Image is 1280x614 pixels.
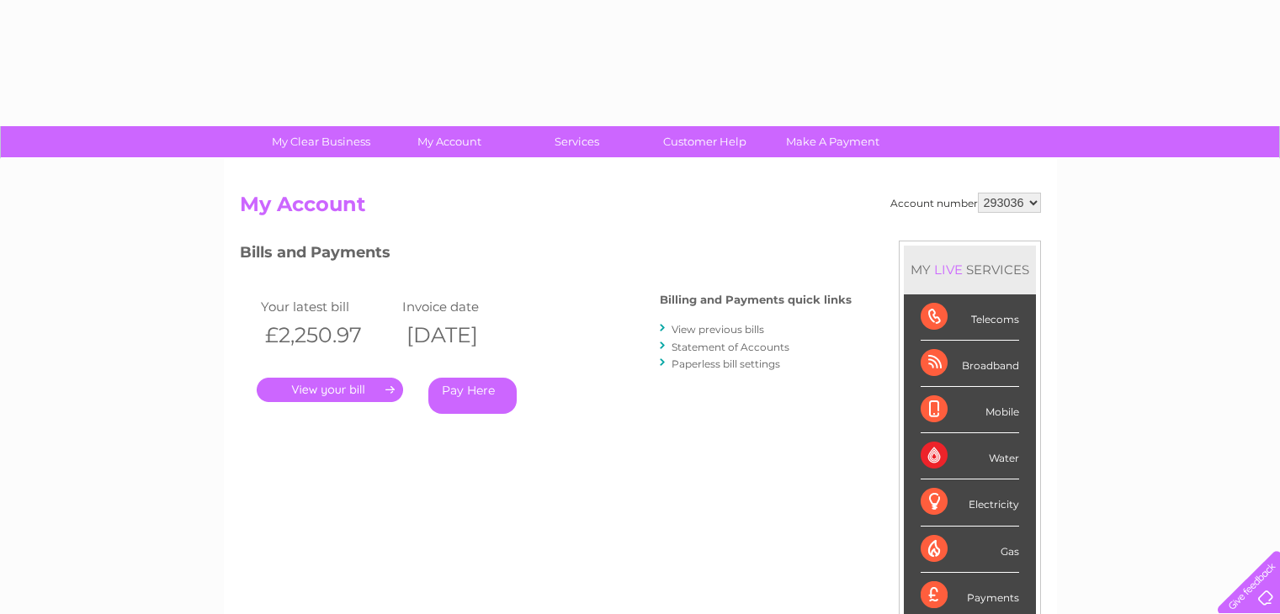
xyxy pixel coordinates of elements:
[240,193,1041,225] h2: My Account
[428,378,517,414] a: Pay Here
[890,193,1041,213] div: Account number
[904,246,1036,294] div: MY SERVICES
[672,323,764,336] a: View previous bills
[921,341,1019,387] div: Broadband
[672,341,789,353] a: Statement of Accounts
[240,241,852,270] h3: Bills and Payments
[252,126,390,157] a: My Clear Business
[921,387,1019,433] div: Mobile
[507,126,646,157] a: Services
[763,126,902,157] a: Make A Payment
[921,479,1019,526] div: Electricity
[635,126,774,157] a: Customer Help
[921,294,1019,341] div: Telecoms
[257,378,403,402] a: .
[931,262,966,278] div: LIVE
[660,294,852,306] h4: Billing and Payments quick links
[398,295,540,318] td: Invoice date
[921,433,1019,479] div: Water
[380,126,518,157] a: My Account
[921,527,1019,573] div: Gas
[257,318,399,352] th: £2,250.97
[398,318,540,352] th: [DATE]
[257,295,399,318] td: Your latest bill
[672,357,780,370] a: Paperless bill settings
